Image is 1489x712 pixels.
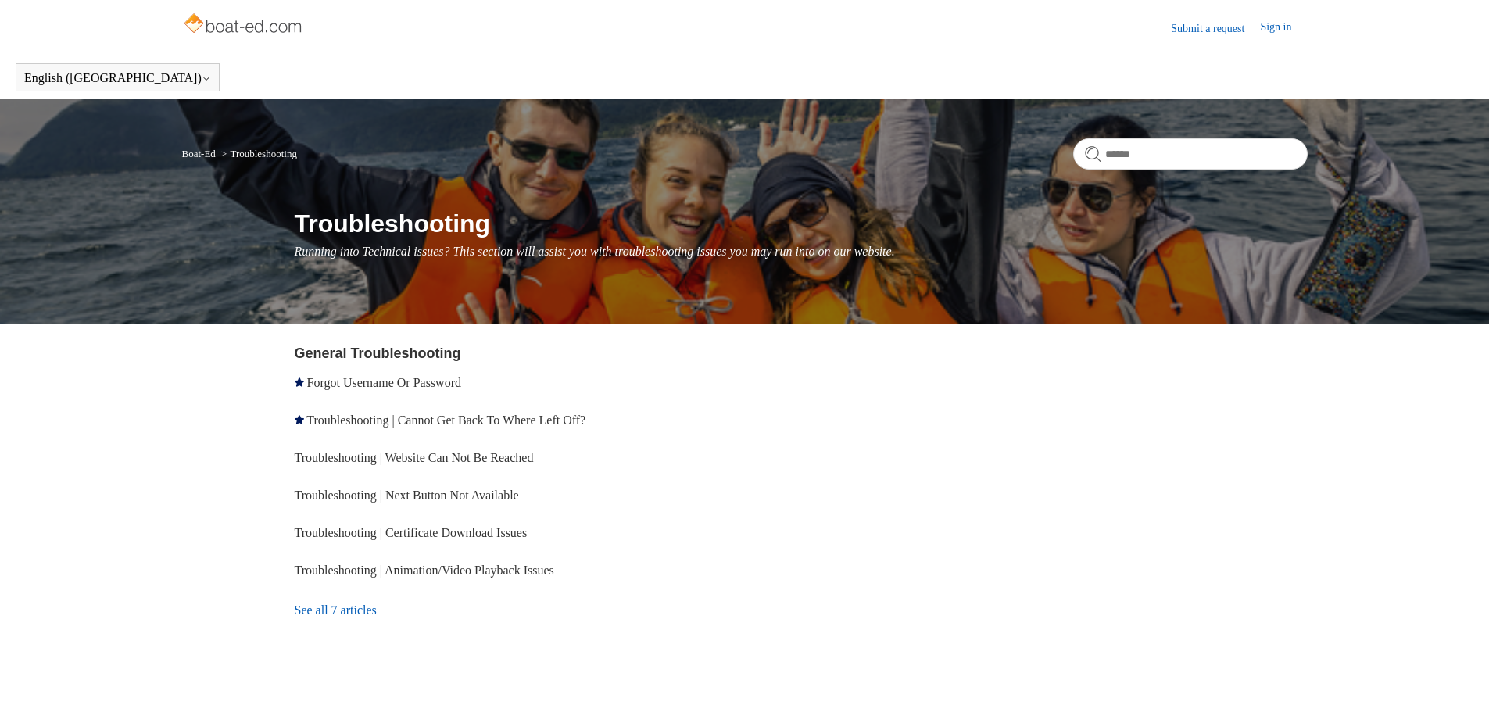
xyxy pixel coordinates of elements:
[295,345,461,361] a: General Troubleshooting
[295,377,304,387] svg: Promoted article
[295,415,304,424] svg: Promoted article
[1073,138,1308,170] input: Search
[218,148,297,159] li: Troubleshooting
[295,589,750,631] a: See all 7 articles
[295,205,1308,242] h1: Troubleshooting
[295,526,528,539] a: Troubleshooting | Certificate Download Issues
[182,9,306,41] img: Boat-Ed Help Center home page
[295,451,534,464] a: Troubleshooting | Website Can Not Be Reached
[182,148,216,159] a: Boat-Ed
[295,242,1308,261] p: Running into Technical issues? This section will assist you with troubleshooting issues you may r...
[306,413,585,427] a: Troubleshooting | Cannot Get Back To Where Left Off?
[307,376,461,389] a: Forgot Username Or Password
[24,71,211,85] button: English ([GEOGRAPHIC_DATA])
[1437,660,1477,700] div: Live chat
[1171,20,1260,37] a: Submit a request
[1260,19,1307,38] a: Sign in
[295,564,554,577] a: Troubleshooting | Animation/Video Playback Issues
[295,488,519,502] a: Troubleshooting | Next Button Not Available
[182,148,219,159] li: Boat-Ed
